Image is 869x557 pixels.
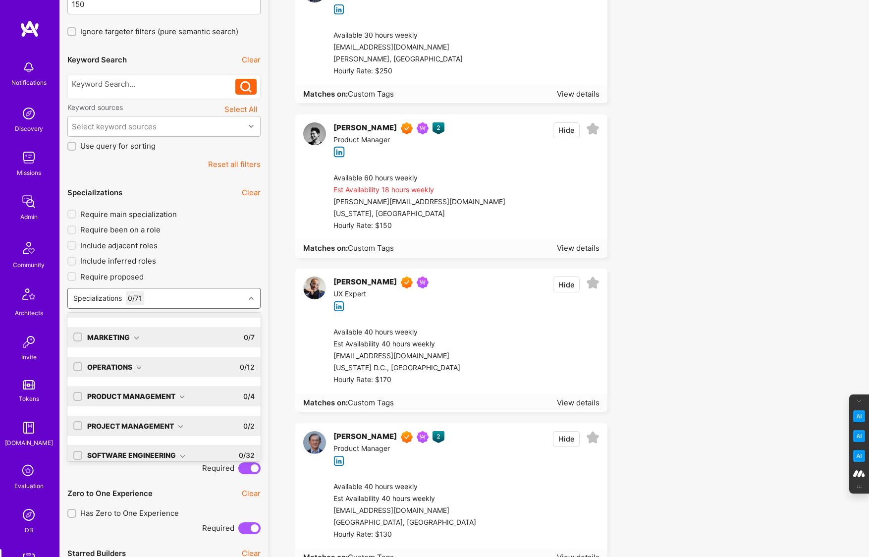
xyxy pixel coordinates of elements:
[178,424,183,429] i: icon ArrowDown
[67,103,123,112] label: Keyword sources
[243,386,255,406] div: 0 / 4
[67,488,153,499] div: Zero to One Experience
[303,243,348,253] strong: Matches on:
[20,212,38,222] div: Admin
[15,308,43,318] div: Architects
[242,187,261,198] button: Clear
[333,431,397,443] div: [PERSON_NAME]
[17,284,41,308] img: Architects
[333,4,345,15] i: icon linkedIn
[14,481,44,491] div: Evaluation
[333,301,345,312] i: icon linkedIn
[333,529,476,541] div: Hourly Rate: $130
[853,450,865,462] img: Jargon Buster icon
[333,134,444,146] div: Product Manager
[5,438,53,448] div: [DOMAIN_NAME]
[333,505,476,517] div: [EMAIL_ADDRESS][DOMAIN_NAME]
[67,55,127,65] div: Keyword Search
[67,187,122,198] div: Specializations
[333,443,444,455] div: Product Manager
[19,104,39,123] img: discovery
[333,42,466,54] div: [EMAIL_ADDRESS][DOMAIN_NAME]
[13,260,45,270] div: Community
[221,103,261,116] button: Select All
[333,338,466,350] div: Est Availability 40 hours weekly
[333,327,466,338] div: Available 40 hours weekly
[333,172,505,184] div: Available 60 hours weekly
[333,184,505,196] div: Est Availability 18 hours weekly
[249,296,254,301] i: icon Chevron
[553,277,580,292] button: Hide
[333,196,505,208] div: [PERSON_NAME][EMAIL_ADDRESS][DOMAIN_NAME]
[80,26,238,37] span: Ignore targeter filters (pure semantic search)
[333,54,466,65] div: [PERSON_NAME], [GEOGRAPHIC_DATA]
[80,240,158,251] span: Include adjacent roles
[87,450,185,460] div: Software Engineering
[87,332,139,342] div: Marketing
[586,122,599,136] i: icon EmptyStar
[303,398,348,407] strong: Matches on:
[80,209,177,220] span: Require main specialization
[17,236,41,260] img: Community
[401,277,413,288] img: Exceptional A.Teamer
[72,121,157,132] div: Select keyword sources
[333,30,466,42] div: Available 30 hours weekly
[23,380,35,390] img: tokens
[19,393,39,404] div: Tokens
[417,431,429,443] img: Been on Mission
[557,397,599,408] div: View details
[20,20,40,38] img: logo
[136,365,142,370] i: icon ArrowDown
[348,243,394,253] span: Custom Tags
[853,410,865,422] img: Key Point Extractor icon
[333,288,433,300] div: UX Expert
[80,141,156,151] span: Use query for sorting
[202,463,234,473] span: Required
[303,89,348,99] strong: Matches on:
[126,291,144,305] div: 0 / 71
[303,122,326,158] a: User Avatar
[249,124,254,129] i: icon Chevron
[417,122,429,134] img: Been on Mission
[73,293,122,303] div: Specializations
[348,398,394,407] span: Custom Tags
[401,431,413,443] img: Exceptional A.Teamer
[19,192,39,212] img: admin teamwork
[180,453,185,459] i: icon ArrowDown
[303,431,326,454] img: User Avatar
[333,350,466,362] div: [EMAIL_ADDRESS][DOMAIN_NAME]
[80,224,161,235] span: Require been on a role
[557,243,599,253] div: View details
[333,517,476,529] div: [GEOGRAPHIC_DATA], [GEOGRAPHIC_DATA]
[239,445,255,465] div: 0 / 32
[19,332,39,352] img: Invite
[401,122,413,134] img: Exceptional A.Teamer
[333,481,476,493] div: Available 40 hours weekly
[303,431,326,466] a: User Avatar
[19,462,38,481] i: icon SelectionTeam
[19,505,39,525] img: Admin Search
[80,508,179,518] span: Has Zero to One Experience
[333,493,476,505] div: Est Availability 40 hours weekly
[333,455,345,467] i: icon linkedIn
[240,357,255,377] div: 0 / 12
[557,89,599,99] div: View details
[134,335,139,341] i: icon ArrowDown
[21,352,37,362] div: Invite
[243,416,255,436] div: 0 / 2
[11,77,47,88] div: Notifications
[80,256,156,266] span: Include inferred roles
[87,362,142,372] div: Operations
[348,89,394,99] span: Custom Tags
[303,122,326,145] img: User Avatar
[17,167,41,178] div: Missions
[586,277,599,290] i: icon EmptyStar
[208,159,261,169] button: Reset all filters
[417,277,429,288] img: Been on Mission
[242,488,261,499] button: Clear
[87,421,183,431] div: Project Management
[25,525,33,535] div: DB
[586,431,599,445] i: icon EmptyStar
[333,277,397,288] div: [PERSON_NAME]
[87,391,185,401] div: Product Management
